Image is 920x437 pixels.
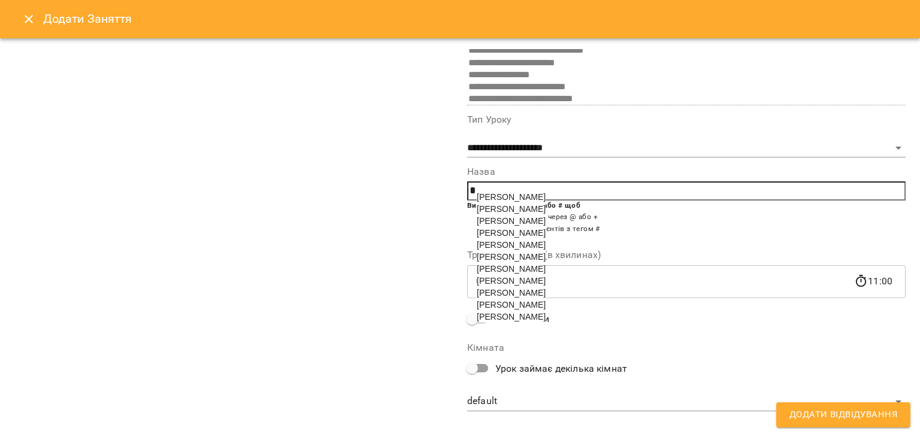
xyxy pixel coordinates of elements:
li: Додати клієнта через @ або + [491,211,906,223]
label: Тривалість уроку(в хвилинах) [467,250,906,260]
button: Close [14,5,43,34]
span: Урок займає декілька кімнат [495,362,627,376]
span: [PERSON_NAME] [477,228,546,238]
span: Додати Відвідування [789,407,897,423]
label: Назва [467,167,906,177]
button: Додати Відвідування [776,402,910,427]
span: [PERSON_NAME] [477,252,546,262]
span: [PERSON_NAME] [477,240,546,250]
h6: Додати Заняття [43,10,906,28]
span: [PERSON_NAME] [477,216,546,226]
li: Додати всіх клієнтів з тегом # [491,223,906,235]
span: [PERSON_NAME] [477,288,546,298]
span: [PERSON_NAME] [477,192,546,202]
span: [PERSON_NAME] [477,264,546,274]
span: [PERSON_NAME] [477,276,546,286]
div: default [467,392,906,411]
label: Тип Уроку [467,115,906,125]
span: [PERSON_NAME] [477,312,546,321]
b: Використовуйте @ + або # щоб [467,201,580,210]
label: Кімната [467,343,906,353]
span: [PERSON_NAME] [477,204,546,214]
span: [PERSON_NAME] [477,300,546,309]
